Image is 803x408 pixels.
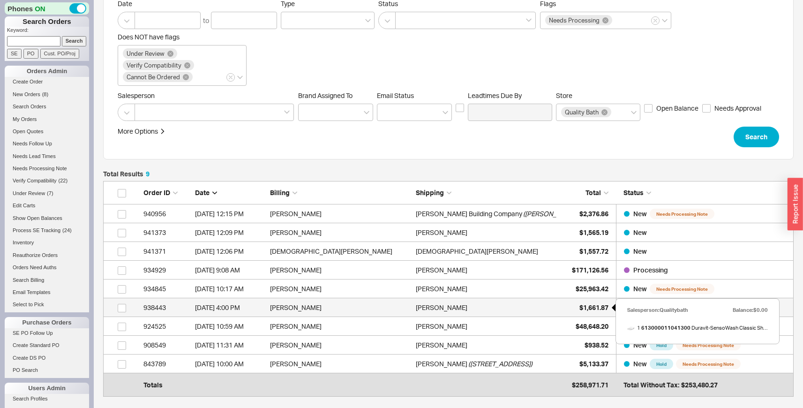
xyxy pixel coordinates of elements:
[103,261,794,280] a: 934929[DATE] 9:08 AM[PERSON_NAME][PERSON_NAME]$171,126.56Processing
[5,16,89,27] h1: Search Orders
[5,300,89,310] a: Select to Pick
[416,242,538,261] div: [DEMOGRAPHIC_DATA][PERSON_NAME]
[650,284,714,294] span: Needs Processing Note
[633,285,647,293] span: New
[226,73,235,82] button: Does NOT have flags
[613,107,619,118] input: Store
[195,280,265,298] div: 9/12/25 10:17 AM
[416,189,444,196] span: Shipping
[650,340,673,350] span: Hold
[103,223,794,242] a: 941373[DATE] 12:09 PM[PERSON_NAME][PERSON_NAME]$1,565.19New
[118,127,158,136] div: More Options
[103,298,794,317] a: 938443[DATE] 4:00 PM[PERSON_NAME][PERSON_NAME]$1,661.87New
[468,91,552,100] span: Leadtimes Due By
[203,16,209,25] div: to
[5,213,89,223] a: Show Open Balances
[468,355,533,373] span: ( [STREET_ADDRESS] )
[5,151,89,161] a: Needs Lead Times
[5,287,89,297] a: Email Templates
[143,242,190,261] div: 941371
[103,204,794,223] a: 940956[DATE] 12:15 PM[PERSON_NAME][PERSON_NAME] Building Company([PERSON_NAME][GEOGRAPHIC_DATA])$...
[35,4,45,14] span: ON
[13,166,67,171] span: Needs Processing Note
[5,226,89,235] a: Process SE Tracking(24)
[702,104,711,113] input: Needs Approval
[42,91,48,97] span: ( 8 )
[13,178,57,183] span: Verify Compatibility
[5,189,89,198] a: Under Review(7)
[556,91,572,99] span: Store
[7,49,22,59] input: SE
[633,360,647,368] span: New
[143,317,190,336] div: 924525
[5,176,89,186] a: Verify Compatibility(22)
[5,365,89,375] a: PO Search
[195,298,265,317] div: 9/5/25 4:00 PM
[143,355,190,373] div: 843789
[633,266,668,274] span: Processing
[641,325,690,331] b: 613000011041300
[5,394,89,404] a: Search Profiles
[195,336,265,355] div: 8/5/25 11:31 AM
[103,317,794,336] a: 924525[DATE] 10:59 AM[PERSON_NAME][PERSON_NAME]$48,648.20Processing
[565,109,599,115] span: Quality Bath
[47,190,53,196] span: ( 7 )
[7,27,89,36] p: Keyword:
[572,266,608,274] span: $171,126.56
[270,242,411,261] div: [DEMOGRAPHIC_DATA][PERSON_NAME]
[579,210,608,218] span: $2,376.86
[416,317,467,336] div: [PERSON_NAME]
[734,127,779,147] button: Search
[416,261,467,280] div: [PERSON_NAME]
[5,90,89,99] a: New Orders(8)
[5,328,89,338] a: SE PO Follow Up
[59,178,68,183] span: ( 22 )
[118,33,180,41] span: Does NOT have flags
[23,49,38,59] input: PO
[416,188,557,197] div: Shipping
[5,250,89,260] a: Reauthorize Orders
[103,242,794,261] a: 941371[DATE] 12:06 PM[DEMOGRAPHIC_DATA][PERSON_NAME][DEMOGRAPHIC_DATA][PERSON_NAME]$1,557.72New
[364,111,369,114] svg: open menu
[614,15,620,26] input: Flags
[195,242,265,261] div: 9/22/25 12:06 PM
[650,359,673,369] span: Hold
[270,261,411,280] div: [PERSON_NAME]
[579,228,608,236] span: $1,565.19
[5,201,89,211] a: Edit Carts
[5,164,89,174] a: Needs Processing Note
[627,303,688,317] div: Salesperson: Qualitybath
[733,303,768,317] div: Balance: $0.00
[616,188,788,197] div: Status
[195,355,265,373] div: 1/2/25 10:00 AM
[270,317,411,336] div: [PERSON_NAME]
[143,189,170,196] span: Order ID
[633,228,647,236] span: New
[127,50,165,57] span: Under Review
[676,359,741,369] span: Needs Processing Note
[416,223,467,242] div: [PERSON_NAME]
[40,49,79,59] input: Cust. PO/Proj
[195,223,265,242] div: 9/22/25 12:09 PM
[270,336,411,355] div: [PERSON_NAME]
[5,340,89,350] a: Create Standard PO
[143,298,190,317] div: 938443
[194,72,201,83] input: Does NOT have flags
[270,189,290,196] span: Billing
[681,376,718,394] span: $253,480.27
[195,204,265,223] div: 9/22/25 12:15 PM
[5,77,89,87] a: Create Order
[579,247,608,255] span: $1,557.72
[62,36,87,46] input: Search
[576,322,608,330] span: $48,648.20
[633,341,647,349] span: New
[416,280,467,298] div: [PERSON_NAME]
[562,188,608,197] div: Total
[5,127,89,136] a: Open Quotes
[270,188,411,197] div: Billing
[62,227,72,233] span: ( 24 )
[5,114,89,124] a: My Orders
[572,381,608,389] span: $258,971.71
[5,353,89,363] a: Create DS PO
[103,171,150,177] h5: Total Results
